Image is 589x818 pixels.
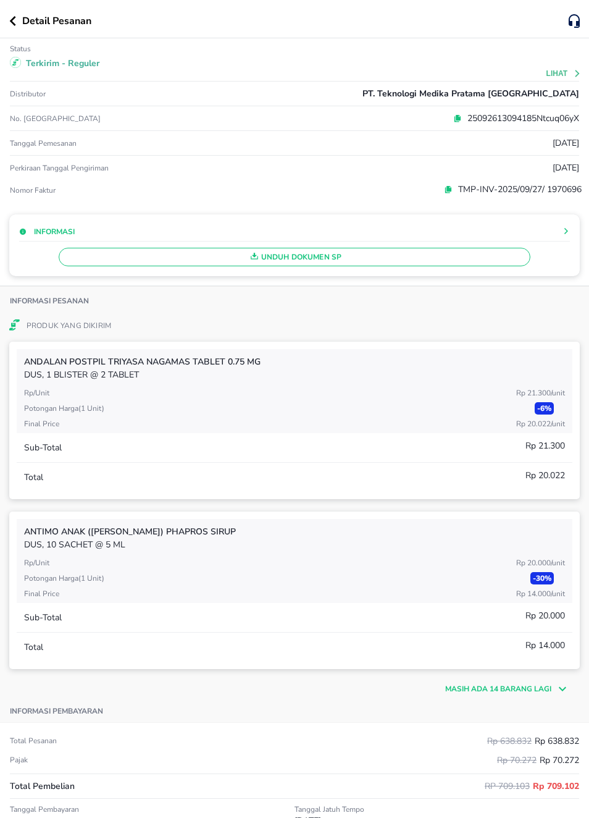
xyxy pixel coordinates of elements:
[535,402,554,415] p: - 6 %
[453,183,582,196] p: TMP-INV-2025/09/27/ 1970696
[546,69,582,78] button: Lihat
[24,588,59,599] p: Final Price
[59,248,530,266] button: Unduh Dokumen SP
[525,469,565,482] p: Rp 20.022
[24,403,104,414] p: Potongan harga ( 1 Unit )
[24,611,62,624] p: Sub-Total
[551,558,565,568] span: / Unit
[24,355,565,368] p: ANDALAN POSTPIL Triyasa Nagamas TABLET 0.75 MG
[24,368,565,381] p: DUS, 1 BLISTER @ 2 TABLET
[362,87,579,100] p: PT. Teknologi Medika Pratama [GEOGRAPHIC_DATA]
[525,439,565,452] p: Rp 21.300
[553,161,579,174] p: [DATE]
[551,419,565,429] span: / Unit
[26,57,99,70] p: Terkirim - Reguler
[540,754,579,767] p: Rp 70.272
[64,249,524,265] span: Unduh Dokumen SP
[10,138,77,148] p: Tanggal pemesanan
[22,14,91,28] p: Detail Pesanan
[34,226,75,237] p: Informasi
[24,573,104,584] p: Potongan harga ( 1 Unit )
[551,589,565,599] span: / Unit
[516,418,565,429] p: Rp 20.022
[497,754,540,767] p: Rp 70.272
[445,683,551,694] p: Masih ada 14 barang lagi
[10,89,46,99] p: Distributor
[10,804,294,814] p: Tanggal Pembayaran
[24,387,49,398] p: Rp/Unit
[525,639,565,652] p: Rp 14.000
[533,780,579,793] p: Rp 709.102
[516,588,565,599] p: Rp 14.000
[462,112,579,125] p: 25092613094185Ntcuq06yX
[551,388,565,398] span: / Unit
[530,572,554,584] p: - 30 %
[24,471,43,484] p: Total
[10,185,199,195] p: Nomor faktur
[485,780,533,793] p: Rp 709.103
[516,557,565,568] p: Rp 20.000
[525,609,565,622] p: Rp 20.000
[24,538,565,551] p: DUS, 10 SACHET @ 5 ML
[10,755,28,765] p: Pajak
[10,114,199,124] p: No. [GEOGRAPHIC_DATA]
[27,319,111,332] p: Produk Yang Dikirim
[10,296,89,306] p: Informasi Pesanan
[24,441,62,454] p: Sub-Total
[10,736,57,746] p: Total pesanan
[516,387,565,398] p: Rp 21.300
[294,804,579,814] p: Tanggal Jatuh Tempo
[24,525,565,538] p: ANTIMO ANAK ([PERSON_NAME]) Phapros SIRUP
[10,163,109,173] p: Perkiraan Tanggal Pengiriman
[10,44,31,54] p: Status
[19,226,75,237] button: Informasi
[535,735,579,748] p: Rp 638.832
[24,418,59,429] p: Final Price
[10,706,103,716] p: Informasi pembayaran
[24,557,49,568] p: Rp/Unit
[553,137,579,150] p: [DATE]
[24,641,43,654] p: Total
[487,735,535,748] p: Rp 638.832
[10,780,75,793] p: Total Pembelian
